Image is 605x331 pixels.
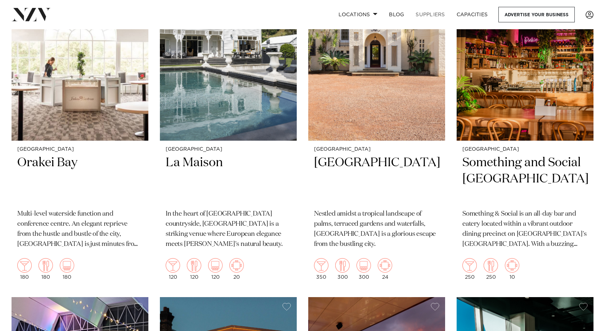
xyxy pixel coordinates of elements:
p: In the heart of [GEOGRAPHIC_DATA] countryside, [GEOGRAPHIC_DATA] is a striking venue where Europe... [166,209,291,250]
img: nzv-logo.png [12,8,51,21]
img: cocktail.png [166,258,180,273]
img: dining.png [39,258,53,273]
a: BLOG [383,7,410,22]
a: SUPPLIERS [410,7,451,22]
p: Something & Social is an all-day bar and eatery located within a vibrant outdoor dining precinct ... [462,209,588,250]
img: theatre.png [357,258,371,273]
div: 180 [39,258,53,280]
div: 24 [378,258,392,280]
img: dining.png [484,258,498,273]
img: cocktail.png [17,258,32,273]
div: 120 [187,258,201,280]
img: dining.png [335,258,350,273]
div: 120 [208,258,223,280]
p: Multi-level waterside function and conference centre. An elegant reprieve from the hustle and bus... [17,209,143,250]
small: [GEOGRAPHIC_DATA] [462,147,588,152]
img: cocktail.png [462,258,477,273]
div: 180 [60,258,74,280]
div: 10 [505,258,519,280]
small: [GEOGRAPHIC_DATA] [17,147,143,152]
a: Advertise your business [498,7,575,22]
small: [GEOGRAPHIC_DATA] [314,147,439,152]
h2: La Maison [166,155,291,203]
div: 300 [357,258,371,280]
p: Nestled amidst a tropical landscape of palms, terraced gardens and waterfalls, [GEOGRAPHIC_DATA] ... [314,209,439,250]
a: Locations [333,7,383,22]
img: meeting.png [378,258,392,273]
small: [GEOGRAPHIC_DATA] [166,147,291,152]
img: meeting.png [505,258,519,273]
img: theatre.png [208,258,223,273]
div: 180 [17,258,32,280]
div: 20 [229,258,244,280]
div: 250 [462,258,477,280]
img: theatre.png [60,258,74,273]
h2: Something and Social [GEOGRAPHIC_DATA] [462,155,588,203]
div: 250 [484,258,498,280]
img: cocktail.png [314,258,328,273]
div: 300 [335,258,350,280]
img: dining.png [187,258,201,273]
div: 350 [314,258,328,280]
div: 120 [166,258,180,280]
h2: [GEOGRAPHIC_DATA] [314,155,439,203]
h2: Orakei Bay [17,155,143,203]
img: meeting.png [229,258,244,273]
a: Capacities [451,7,494,22]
